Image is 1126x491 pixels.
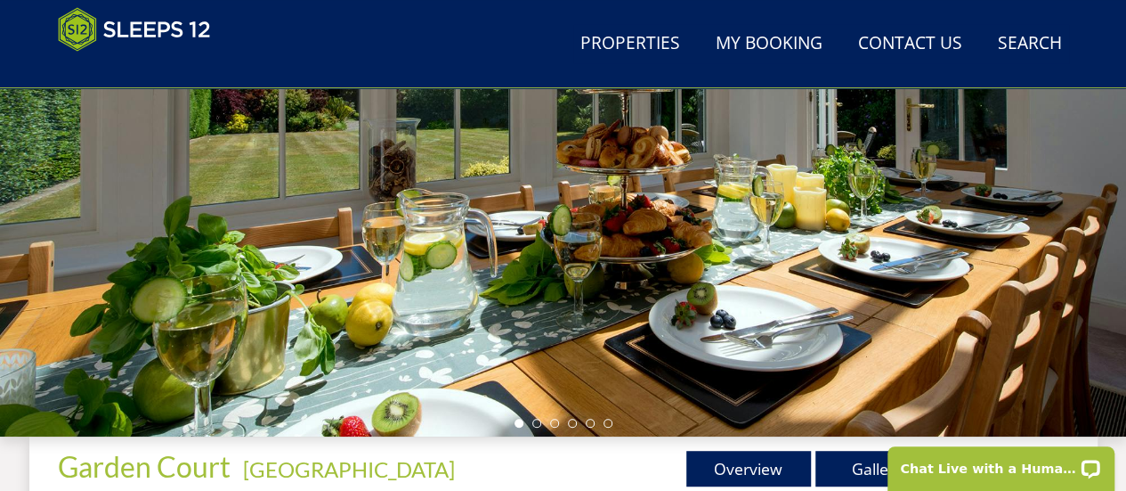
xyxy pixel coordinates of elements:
a: [GEOGRAPHIC_DATA] [243,456,455,482]
span: Garden Court [58,449,231,484]
a: Gallery [815,451,940,487]
img: Sleeps 12 [58,7,211,52]
span: - [236,456,455,482]
a: Properties [573,24,687,64]
a: My Booking [709,24,830,64]
iframe: Customer reviews powered by Trustpilot [49,62,236,78]
a: Contact Us [851,24,969,64]
iframe: LiveChat chat widget [876,435,1126,491]
a: Garden Court [58,449,236,484]
a: Search [991,24,1069,64]
a: Overview [686,451,811,487]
